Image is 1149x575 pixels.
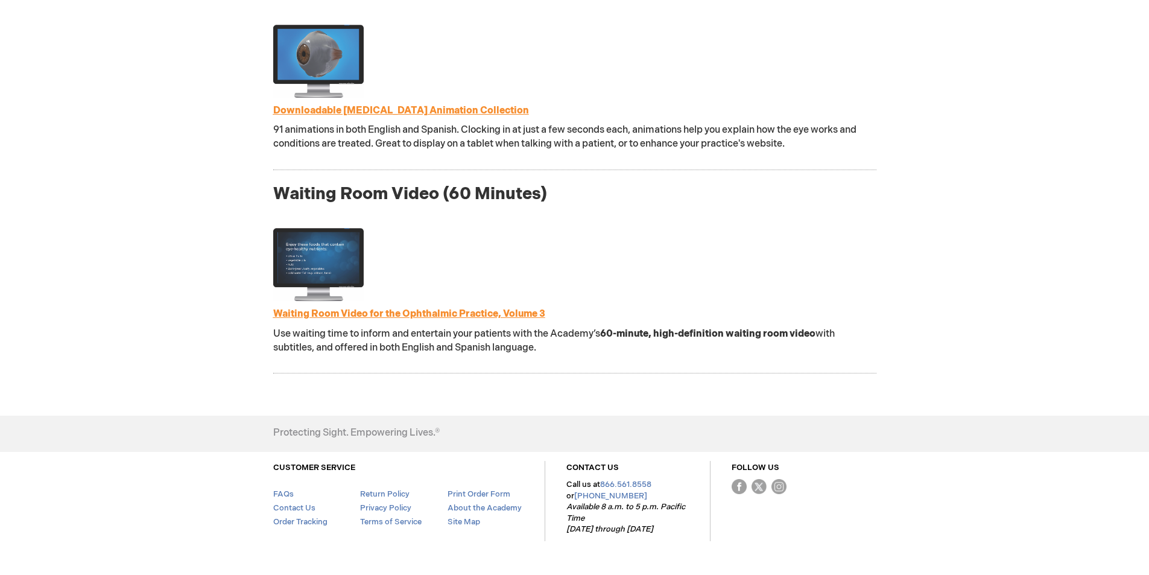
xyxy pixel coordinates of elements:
img: Twitter [752,479,767,494]
img: Waiting Room Video for the Ophthalmic Practice, Volume 3 [273,228,364,301]
a: CONTACT US [566,463,619,472]
a: FOLLOW US [732,463,779,472]
img: Downloadable Patient Education Animation Collection [273,25,364,98]
a: Print Order Form [448,489,510,499]
a: Downloadable [MEDICAL_DATA] Animation Collection [273,105,529,116]
a: Order Tracking [273,517,328,527]
p: Call us at or [566,479,689,535]
span: Waiting Room Video (60 Minutes) [273,184,547,204]
a: [PHONE_NUMBER] [574,491,647,501]
strong: 60-minute, high-definition waiting room video [600,328,815,340]
h4: Protecting Sight. Empowering Lives.® [273,428,440,439]
a: FAQs [273,489,294,499]
span: 91 animations in both English and Spanish. Clocking in at just a few seconds each, animations hel... [273,124,856,150]
img: instagram [771,479,787,494]
a: Waiting Room Video for the Ophthalmic Practice, Volume 3 [273,308,545,320]
img: Facebook [732,479,747,494]
a: Return Policy [360,489,410,499]
span: Use waiting time to inform and entertain your patients with the Academy’s with subtitles, and off... [273,328,835,354]
a: Site Map [448,517,480,527]
a: Privacy Policy [360,503,411,513]
em: Available 8 a.m. to 5 p.m. Pacific Time [DATE] through [DATE] [566,502,685,534]
a: About the Academy [448,503,522,513]
a: CUSTOMER SERVICE [273,463,355,472]
a: Terms of Service [360,517,422,527]
a: Contact Us [273,503,315,513]
a: 866.561.8558 [600,480,651,489]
